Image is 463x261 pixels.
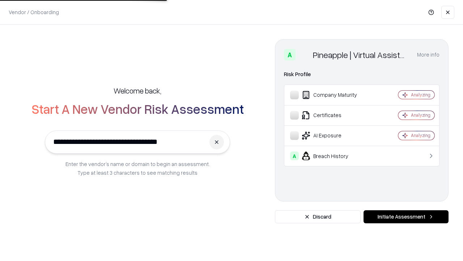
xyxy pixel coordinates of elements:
[9,8,59,16] p: Vendor / Onboarding
[31,101,244,116] h2: Start A New Vendor Risk Assessment
[65,159,210,177] p: Enter the vendor’s name or domain to begin an assessment. Type at least 3 characters to see match...
[284,49,296,61] div: A
[313,49,408,61] div: Pineapple | Virtual Assistant Agency
[275,210,361,223] button: Discard
[411,92,430,98] div: Analyzing
[114,86,161,96] h5: Welcome back,
[290,91,377,99] div: Company Maturity
[411,112,430,118] div: Analyzing
[364,210,449,223] button: Initiate Assessment
[417,48,439,61] button: More info
[290,131,377,140] div: AI Exposure
[411,132,430,138] div: Analyzing
[290,111,377,120] div: Certificates
[290,152,299,160] div: A
[298,49,310,61] img: Pineapple | Virtual Assistant Agency
[290,152,377,160] div: Breach History
[284,70,439,79] div: Risk Profile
